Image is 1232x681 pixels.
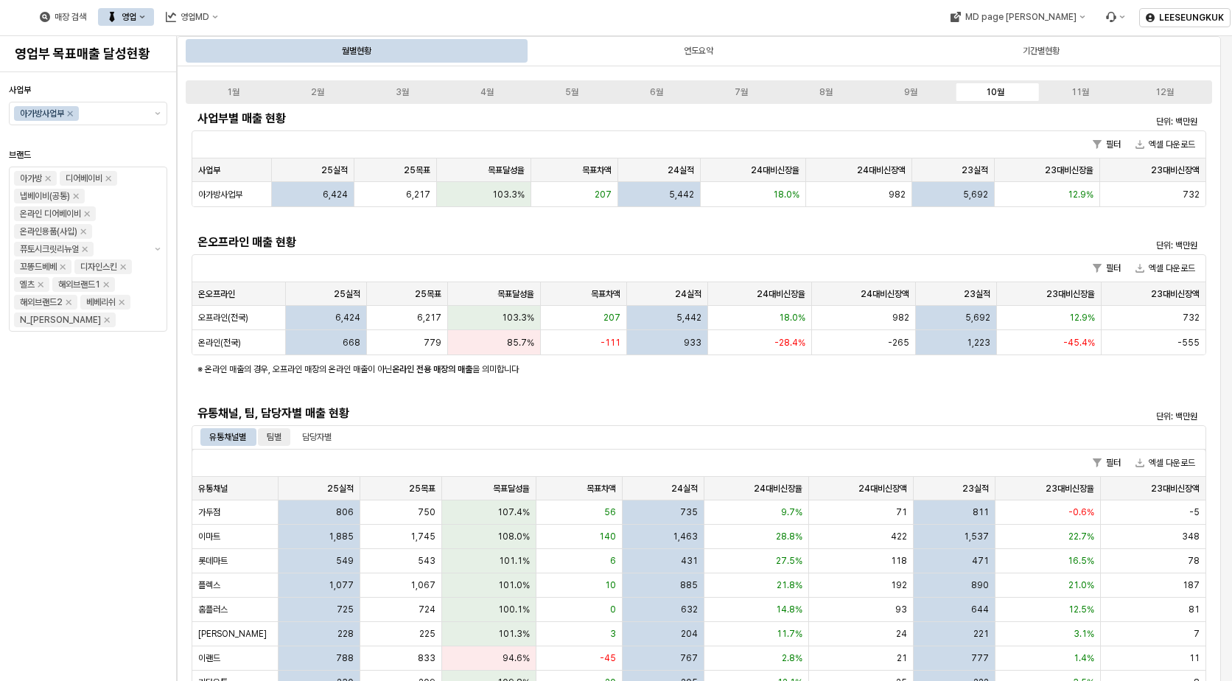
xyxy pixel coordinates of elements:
span: 2.8% [782,652,802,664]
span: 811 [973,506,989,518]
span: -111 [601,337,620,349]
span: 23대비신장액 [1151,288,1200,300]
span: 목표달성율 [497,288,534,300]
span: 1,885 [329,531,354,542]
span: 24 [896,628,907,640]
span: 이랜드 [198,652,220,664]
p: 단위: 백만원 [962,239,1197,252]
span: 228 [337,628,354,640]
span: 6,424 [323,189,348,200]
span: 101.1% [499,555,530,567]
span: -5 [1189,506,1200,518]
span: 23대비신장율 [1046,288,1095,300]
div: 해외브랜드2 [20,295,63,310]
span: 1,067 [410,579,435,591]
div: 영업 [98,8,154,26]
span: 779 [424,337,441,349]
strong: 온라인 전용 매장의 매출 [392,364,472,374]
div: 담당자별 [293,428,340,446]
div: Menu item 6 [1096,8,1133,26]
span: 목표차액 [582,164,612,176]
label: 11월 [1037,85,1122,99]
span: 933 [684,337,701,349]
label: 1월 [191,85,276,99]
div: Remove 꼬똥드베베 [60,264,66,270]
div: MD page [PERSON_NAME] [965,12,1076,22]
span: 103.3% [502,312,534,324]
span: 6 [610,555,616,567]
span: 아가방사업부 [198,189,242,200]
span: 온오프라인 [198,288,235,300]
span: 644 [971,604,989,615]
span: 3.1% [1074,628,1094,640]
div: 4월 [480,87,494,97]
span: 735 [680,506,698,518]
div: 9월 [904,87,917,97]
span: 9.7% [781,506,802,518]
main: App Frame [177,36,1232,681]
span: 204 [681,628,698,640]
span: 192 [891,579,907,591]
div: 기간별현황 [1023,42,1060,60]
span: 103.3% [492,189,525,200]
span: 롯데마트 [198,555,228,567]
span: 431 [681,555,698,567]
span: -265 [888,337,909,349]
span: 1,223 [967,337,990,349]
span: 오프라인(전국) [198,312,248,324]
div: 매장 검색 [55,12,86,22]
div: 5월 [565,87,578,97]
span: 플렉스 [198,579,220,591]
span: 118 [891,555,907,567]
button: 영업MD [157,8,227,26]
span: 11 [1189,652,1200,664]
span: 348 [1182,531,1200,542]
div: 3월 [396,87,409,97]
span: 788 [336,652,354,664]
div: 11월 [1071,87,1089,97]
span: 유통채널 [198,483,228,495]
label: 7월 [699,85,784,99]
h4: 영업부 목표매출 달성현황 [15,46,161,61]
p: 단위: 백만원 [962,410,1197,423]
span: 93 [895,604,907,615]
div: N_[PERSON_NAME] [20,312,101,327]
div: 유통채널별 [200,428,255,446]
span: 이마트 [198,531,220,542]
label: 12월 [1122,85,1207,99]
div: Remove 해외브랜드1 [103,282,109,287]
span: 750 [418,506,435,518]
span: 101.0% [498,579,530,591]
span: 632 [681,604,698,615]
div: 디자인스킨 [80,259,117,274]
div: Remove N_이야이야오 [104,317,110,323]
span: 23실적 [962,483,989,495]
span: 5,442 [669,189,694,200]
span: 890 [971,579,989,591]
span: 724 [419,604,435,615]
div: Remove 온라인용품(사입) [80,228,86,234]
div: Remove 해외브랜드2 [66,299,71,305]
span: 725 [337,604,354,615]
span: 홈플러스 [198,604,228,615]
div: 매장 검색 [31,8,95,26]
div: Remove 퓨토시크릿리뉴얼 [82,246,88,252]
div: 담당자별 [302,428,332,446]
span: -0.6% [1068,506,1094,518]
span: 22.7% [1068,531,1094,542]
button: 필터 [1087,136,1127,153]
span: 27.5% [776,555,802,567]
div: 온라인 디어베이비 [20,206,81,221]
button: LEESEUNGKUK [1139,8,1231,27]
span: 24대비신장율 [751,164,799,176]
span: 549 [336,555,354,567]
span: 브랜드 [9,150,31,160]
div: 7월 [735,87,748,97]
span: 10 [605,579,616,591]
span: 25목표 [415,288,441,300]
span: 23대비신장율 [1045,164,1093,176]
div: 영업 [122,12,136,22]
span: 732 [1183,312,1200,324]
h5: 유통채널, 팀, 담당자별 매출 현황 [197,406,947,421]
div: 6월 [650,87,663,97]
